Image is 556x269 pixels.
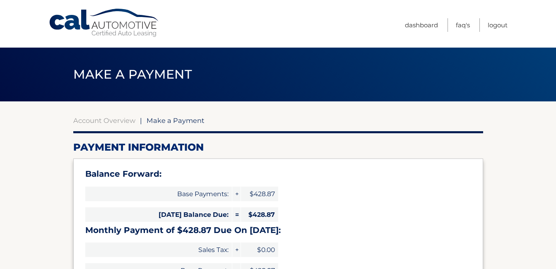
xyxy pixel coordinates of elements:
span: | [140,116,142,125]
span: + [232,243,241,257]
h3: Monthly Payment of $428.87 Due On [DATE]: [85,225,471,235]
a: Cal Automotive [48,8,160,38]
span: Sales Tax: [85,243,232,257]
h2: Payment Information [73,141,483,154]
span: Base Payments: [85,187,232,201]
span: $0.00 [241,243,278,257]
a: Dashboard [405,18,438,32]
a: FAQ's [456,18,470,32]
span: = [232,207,241,222]
span: $428.87 [241,207,278,222]
span: $428.87 [241,187,278,201]
a: Account Overview [73,116,135,125]
span: Make a Payment [147,116,205,125]
h3: Balance Forward: [85,169,471,179]
a: Logout [488,18,508,32]
span: + [232,187,241,201]
span: [DATE] Balance Due: [85,207,232,222]
span: Make a Payment [73,67,192,82]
